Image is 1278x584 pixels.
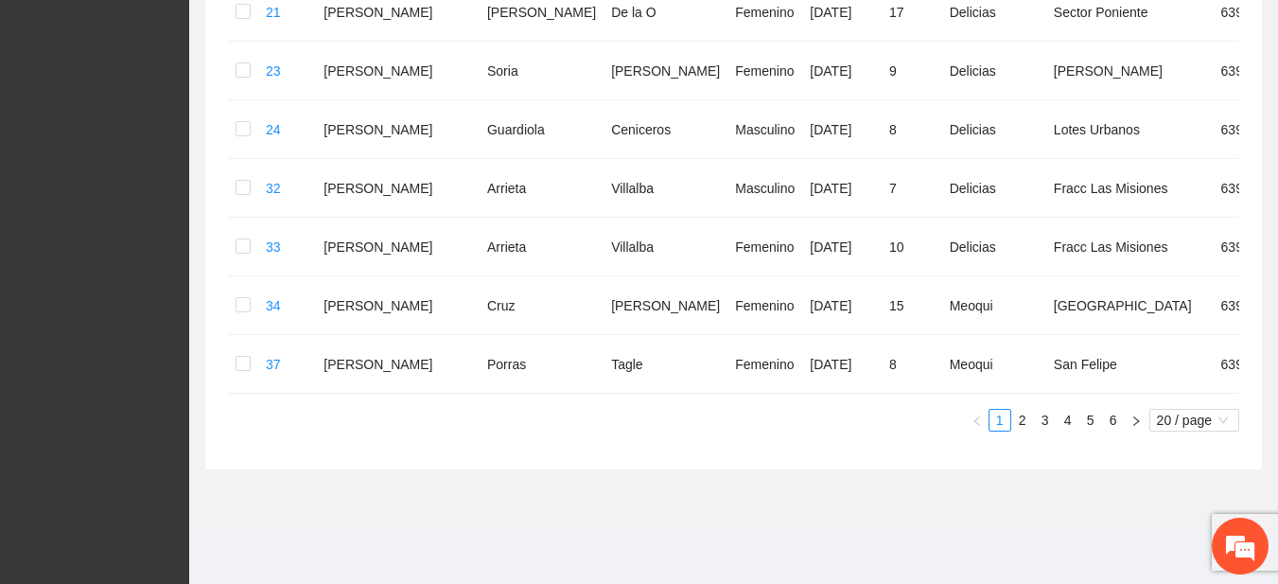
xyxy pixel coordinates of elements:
td: Soria [480,42,604,100]
td: Femenino [727,218,802,276]
td: Delicias [942,42,1046,100]
span: right [1130,416,1142,427]
td: Meoqui [942,276,1046,335]
td: [PERSON_NAME] [316,276,480,335]
a: 3 [1035,410,1056,431]
div: Page Size [1149,409,1239,432]
td: Femenino [727,276,802,335]
td: 10 [882,218,942,276]
td: [PERSON_NAME] [316,42,480,100]
td: [DATE] [802,335,882,394]
td: Arrieta [480,159,604,218]
td: Lotes Urbanos [1046,100,1214,159]
td: Femenino [727,42,802,100]
td: Villalba [604,218,727,276]
td: [PERSON_NAME] [604,42,727,100]
td: [DATE] [802,100,882,159]
td: Delicias [942,159,1046,218]
li: 2 [1011,409,1034,432]
a: 34 [266,298,281,313]
td: Guardiola [480,100,604,159]
td: [DATE] [802,218,882,276]
button: right [1125,409,1147,432]
a: 21 [266,5,281,20]
a: 4 [1058,410,1078,431]
td: 7 [882,159,942,218]
td: Porras [480,335,604,394]
td: [PERSON_NAME] [316,100,480,159]
td: [PERSON_NAME] [604,276,727,335]
td: [PERSON_NAME] [1046,42,1214,100]
span: Estamos en línea. [110,186,261,378]
li: Next Page [1125,409,1147,432]
td: 15 [882,276,942,335]
a: 1 [989,410,1010,431]
td: Tagle [604,335,727,394]
li: 5 [1079,409,1102,432]
td: Delicias [942,100,1046,159]
td: 8 [882,335,942,394]
a: 33 [266,239,281,255]
button: left [966,409,989,432]
a: 2 [1012,410,1033,431]
td: 9 [882,42,942,100]
li: 6 [1102,409,1125,432]
td: [PERSON_NAME] [316,218,480,276]
span: left [972,416,983,427]
div: Chatee con nosotros ahora [98,97,318,121]
td: [DATE] [802,159,882,218]
td: Arrieta [480,218,604,276]
td: Cruz [480,276,604,335]
td: Masculino [727,159,802,218]
td: [GEOGRAPHIC_DATA] [1046,276,1214,335]
td: Delicias [942,218,1046,276]
td: [PERSON_NAME] [316,159,480,218]
li: 1 [989,409,1011,432]
td: Villalba [604,159,727,218]
div: Minimizar ventana de chat en vivo [310,9,356,55]
td: Masculino [727,100,802,159]
td: Femenino [727,335,802,394]
a: 23 [266,63,281,79]
td: Ceniceros [604,100,727,159]
td: [DATE] [802,276,882,335]
li: 3 [1034,409,1057,432]
li: 4 [1057,409,1079,432]
td: Fracc Las Misiones [1046,218,1214,276]
a: 24 [266,122,281,137]
td: 8 [882,100,942,159]
td: [DATE] [802,42,882,100]
a: 32 [266,181,281,196]
td: Meoqui [942,335,1046,394]
li: Previous Page [966,409,989,432]
a: 37 [266,357,281,372]
td: San Felipe [1046,335,1214,394]
td: [PERSON_NAME] [316,335,480,394]
td: Fracc Las Misiones [1046,159,1214,218]
textarea: Escriba su mensaje y pulse “Intro” [9,385,360,451]
a: 6 [1103,410,1124,431]
a: 5 [1080,410,1101,431]
span: 20 / page [1157,410,1232,431]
